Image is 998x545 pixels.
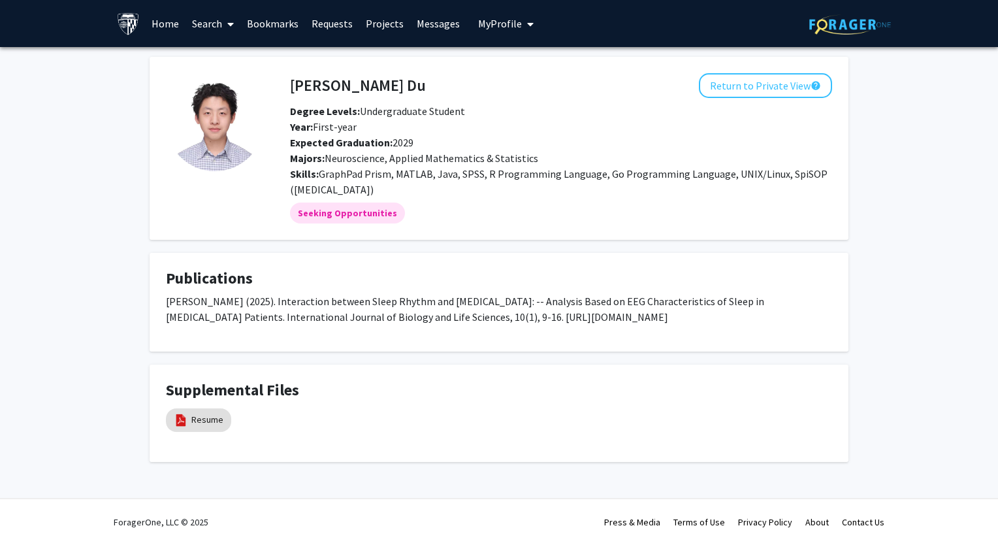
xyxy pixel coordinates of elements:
a: Messages [410,1,466,46]
span: GraphPad Prism, MATLAB, Java, SPSS, R Programming Language, Go Programming Language, UNIX/Linux, ... [290,167,828,196]
b: Skills: [290,167,319,180]
a: Resume [191,413,223,427]
span: Neuroscience , Applied Mathematics & Statistics [325,152,538,165]
a: Search [185,1,240,46]
h4: Supplemental Files [166,381,832,400]
a: About [805,516,829,528]
mat-chip: Seeking Opportunities [290,203,405,223]
a: Projects [359,1,410,46]
span: My Profile [478,17,522,30]
img: pdf_icon.png [174,413,188,427]
a: Contact Us [842,516,884,528]
div: ForagerOne, LLC © 2025 [114,499,208,545]
b: Year: [290,120,313,133]
mat-icon: help [811,78,821,93]
img: Profile Picture [166,73,264,171]
span: Undergraduate Student [290,105,465,118]
a: Privacy Policy [738,516,792,528]
button: Return to Private View [699,73,832,98]
img: ForagerOne Logo [809,14,891,35]
a: Press & Media [604,516,660,528]
b: Expected Graduation: [290,136,393,149]
h4: [PERSON_NAME] Du [290,73,426,97]
span: 2029 [290,136,413,149]
b: Majors: [290,152,325,165]
h4: Publications [166,269,832,288]
img: Johns Hopkins University Logo [117,12,140,35]
p: [PERSON_NAME] (2025). Interaction between Sleep Rhythm and [MEDICAL_DATA]: -- Analysis Based on E... [166,293,832,325]
a: Home [145,1,185,46]
a: Bookmarks [240,1,305,46]
a: Terms of Use [673,516,725,528]
a: Requests [305,1,359,46]
b: Degree Levels: [290,105,360,118]
span: First-year [290,120,357,133]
